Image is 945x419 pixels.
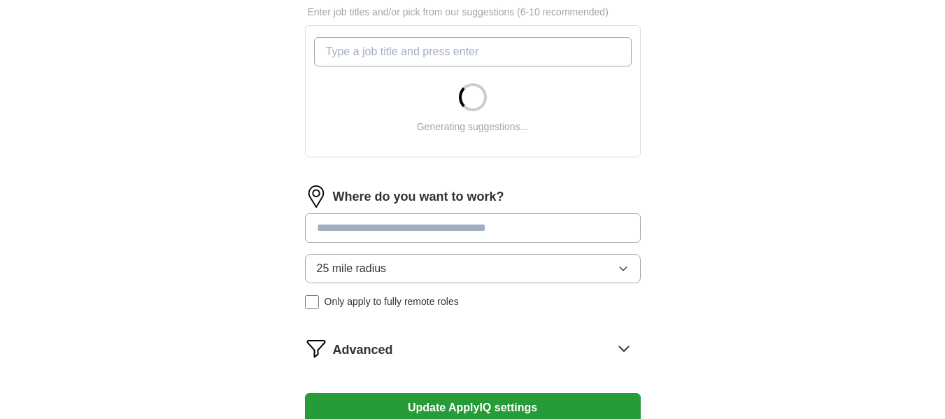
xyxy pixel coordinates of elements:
img: filter [305,337,327,360]
input: Type a job title and press enter [314,37,632,66]
span: 25 mile radius [317,260,387,277]
div: Generating suggestions... [417,120,529,134]
span: Only apply to fully remote roles [325,294,459,309]
label: Where do you want to work? [333,187,504,206]
img: location.png [305,185,327,208]
input: Only apply to fully remote roles [305,295,319,309]
button: 25 mile radius [305,254,641,283]
p: Enter job titles and/or pick from our suggestions (6-10 recommended) [305,5,641,20]
span: Advanced [333,341,393,360]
